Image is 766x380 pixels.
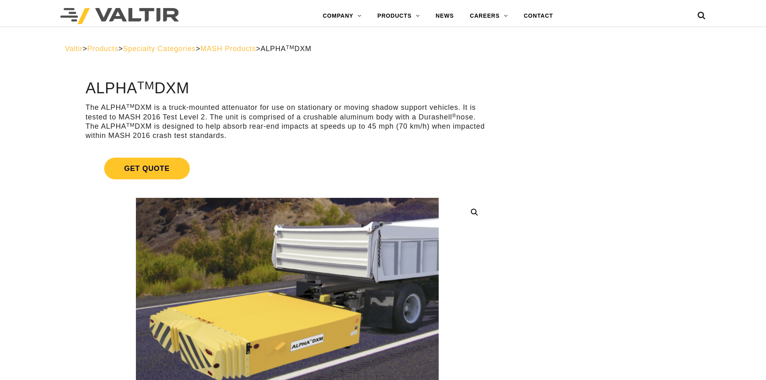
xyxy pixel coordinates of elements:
[462,8,516,24] a: CAREERS
[515,8,561,24] a: CONTACT
[452,113,456,119] sup: ®
[86,103,489,141] p: The ALPHA DXM is a truck-mounted attenuator for use on stationary or moving shadow support vehicl...
[60,8,179,24] img: Valtir
[87,45,118,53] a: Products
[427,8,462,24] a: NEWS
[86,148,489,189] a: Get Quote
[65,44,701,53] div: > > > >
[315,8,370,24] a: COMPANY
[126,103,135,109] sup: TM
[200,45,256,53] a: MASH Products
[123,45,196,53] a: Specialty Categories
[137,79,154,92] sup: TM
[104,158,190,179] span: Get Quote
[370,8,428,24] a: PRODUCTS
[65,45,82,53] a: Valtir
[261,45,312,53] span: ALPHA DXM
[86,80,489,97] h1: ALPHA DXM
[286,44,294,50] sup: TM
[126,122,135,128] sup: TM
